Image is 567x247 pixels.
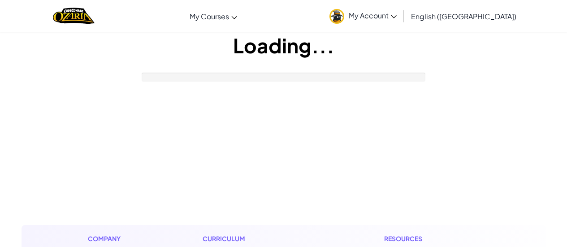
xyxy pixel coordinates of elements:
a: Ozaria by CodeCombat logo [53,7,95,25]
img: Home [53,7,95,25]
span: My Courses [190,12,229,21]
a: English ([GEOGRAPHIC_DATA]) [407,4,521,28]
span: My Account [349,11,397,20]
h1: Resources [384,234,480,243]
h1: Curriculum [203,234,311,243]
h1: Company [88,234,130,243]
a: My Courses [185,4,242,28]
img: avatar [329,9,344,24]
a: My Account [325,2,401,30]
span: English ([GEOGRAPHIC_DATA]) [411,12,516,21]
